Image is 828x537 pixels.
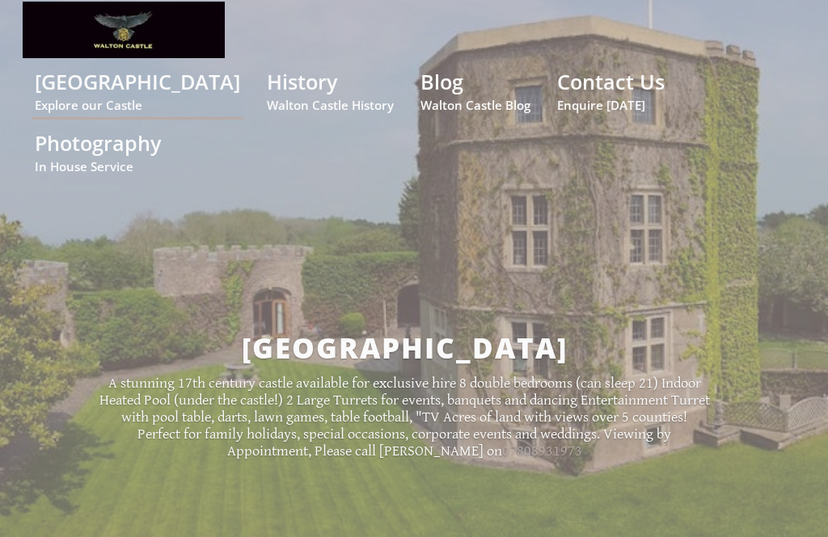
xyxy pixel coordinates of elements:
small: In House Service [35,158,161,174]
small: Walton Castle History [267,97,394,113]
a: 07808931973 [502,443,582,459]
small: Explore our Castle [35,97,240,113]
img: Walton Castle [23,2,225,58]
a: [GEOGRAPHIC_DATA]Explore our Castle [35,68,240,113]
a: Contact UsEnquire [DATE] [557,68,665,113]
a: HistoryWalton Castle History [267,68,394,113]
small: Walton Castle Blog [420,97,530,113]
p: A stunning 17th century castle available for exclusive hire 8 double bedrooms (can sleep 21) Indo... [99,375,709,459]
a: PhotographyIn House Service [35,129,161,174]
a: BlogWalton Castle Blog [420,68,530,113]
small: Enquire [DATE] [557,97,665,113]
h2: [GEOGRAPHIC_DATA] [99,329,709,367]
